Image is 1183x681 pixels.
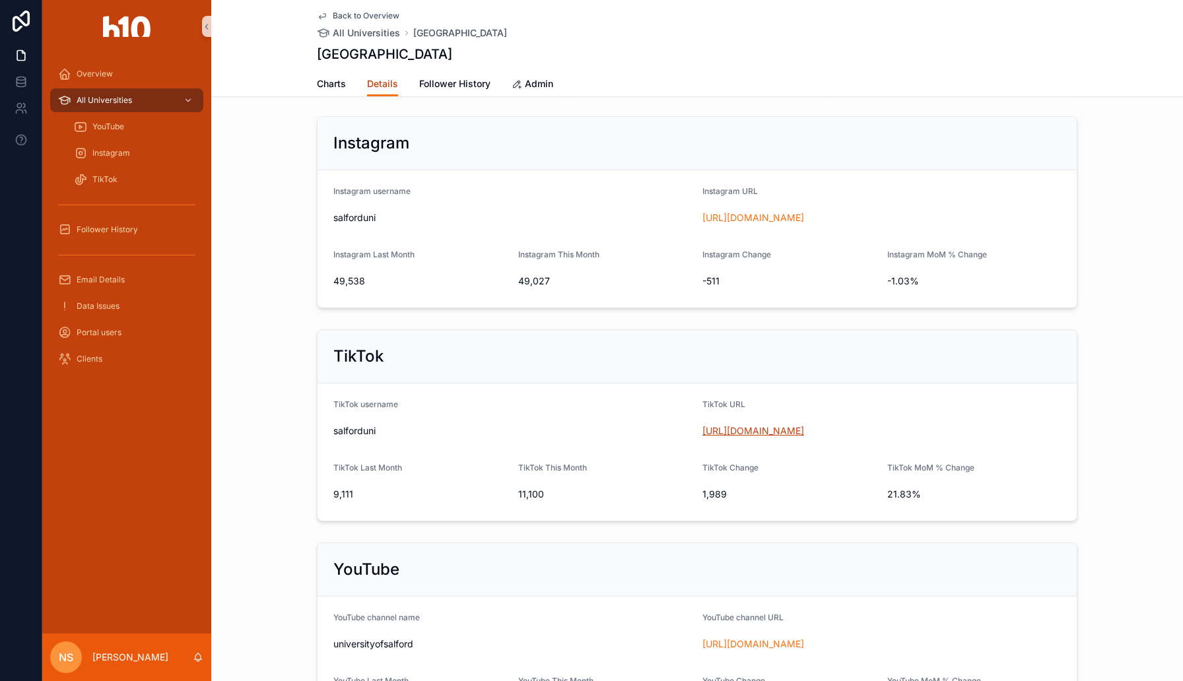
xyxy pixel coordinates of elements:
span: TikTok This Month [518,463,587,472]
span: salforduni [333,212,376,223]
span: Admin [525,77,553,90]
a: Admin [512,72,553,98]
span: 9,111 [333,488,508,501]
a: [URL][DOMAIN_NAME] [702,425,804,436]
span: TikTok URL [702,399,745,409]
span: Instagram URL [702,186,758,196]
span: 49,538 [333,275,508,288]
span: universityofsalford [333,637,692,651]
span: Instagram Change [702,249,771,259]
span: TikTok MoM % Change [887,463,974,472]
span: Follower History [419,77,490,90]
span: Instagram [92,148,130,158]
span: -511 [702,275,877,288]
span: Instagram Last Month [333,249,415,259]
a: [URL][DOMAIN_NAME] [702,212,804,223]
a: Clients [50,347,203,371]
span: salforduni [333,424,692,438]
span: Details [367,77,398,90]
h2: Instagram [333,133,409,154]
a: Details [367,72,398,97]
img: App logo [103,16,151,37]
span: TikTok [92,174,118,185]
a: Email Details [50,268,203,292]
span: TikTok Last Month [333,463,402,472]
span: Follower History [77,224,138,235]
span: TikTok Change [702,463,759,472]
h2: YouTube [333,559,399,580]
span: 11,100 [518,488,693,501]
a: Charts [317,72,346,98]
a: Follower History [50,218,203,242]
h1: [GEOGRAPHIC_DATA] [317,45,452,63]
a: YouTube [66,115,203,139]
a: Portal users [50,321,203,344]
span: Overview [77,69,113,79]
span: Instagram MoM % Change [887,249,987,259]
a: TikTok [66,168,203,191]
h2: TikTok [333,346,384,367]
span: All Universities [77,95,132,106]
span: Instagram This Month [518,249,599,259]
a: Data Issues [50,294,203,318]
a: Back to Overview [317,11,399,21]
span: Data Issues [77,301,119,311]
div: scrollable content [42,53,211,388]
a: Overview [50,62,203,86]
span: All Universities [333,26,400,40]
span: Back to Overview [333,11,399,21]
a: Follower History [419,72,490,98]
span: YouTube [92,121,124,132]
span: Email Details [77,275,125,285]
span: Clients [77,354,102,364]
a: All Universities [317,26,400,40]
a: All Universities [50,88,203,112]
span: TikTok username [333,399,398,409]
span: YouTube channel URL [702,612,784,622]
span: 1,989 [702,488,877,501]
span: YouTube channel name [333,612,420,622]
span: -1.03% [887,275,1062,288]
p: [PERSON_NAME] [92,651,168,664]
span: 21.83% [887,488,1062,501]
a: [GEOGRAPHIC_DATA] [413,26,507,40]
span: 49,027 [518,275,693,288]
a: Instagram [66,141,203,165]
span: Portal users [77,327,121,338]
span: Charts [317,77,346,90]
span: Instagram username [333,186,411,196]
a: [URL][DOMAIN_NAME] [702,638,804,649]
span: NS [59,649,73,665]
